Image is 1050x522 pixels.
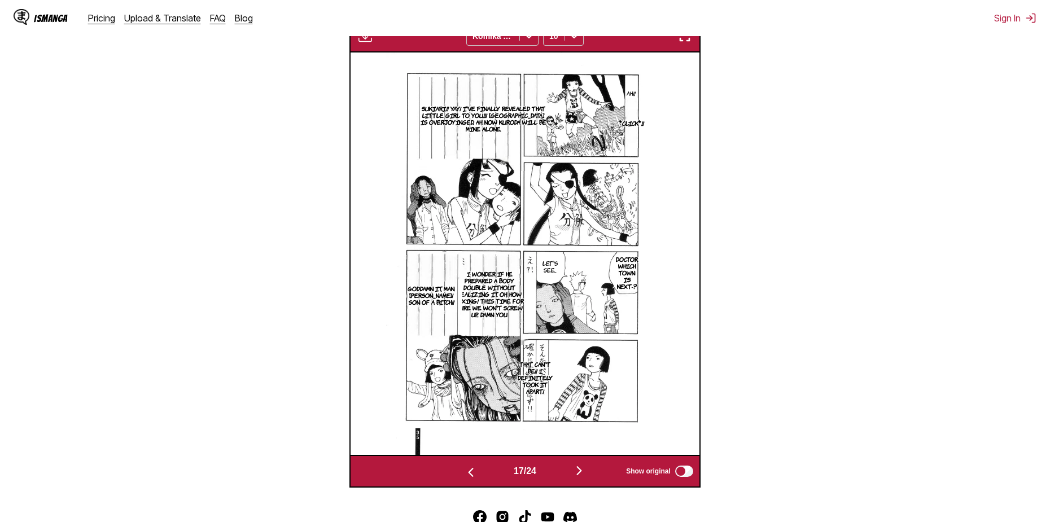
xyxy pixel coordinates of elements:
[14,9,29,25] img: IsManga Logo
[417,103,550,134] p: Sukiari!! Yay! I've finally revealed that little girl to you!!! [GEOGRAPHIC_DATA] is overjoyinged...
[626,467,671,475] span: Show original
[624,87,638,99] p: Ah!!
[401,283,462,308] p: Goddamn it, man. [PERSON_NAME]! Son of a bitch!!
[614,253,641,292] p: Doctor, which town is next-?
[235,12,253,24] a: Blog
[540,257,560,275] p: Let's see...
[450,268,529,320] p: I wonder if he prepared a body double without realizing it. Oh, how vexing! This time for sure we...
[210,12,226,24] a: FAQ
[124,12,201,24] a: Upload & Translate
[34,13,68,24] div: IsManga
[1025,12,1036,24] img: Sign out
[514,466,536,476] span: 17 / 24
[358,29,372,43] img: Download translated images
[14,9,88,27] a: IsManga LogoIsManga
[386,52,664,455] img: Manga Panel
[572,464,586,477] img: Next page
[675,466,693,477] input: Show original
[464,466,478,479] img: Previous page
[994,12,1036,24] button: Sign In
[88,12,115,24] a: Pricing
[515,358,555,397] p: That can't be!! I definitely took it apart!
[678,29,692,43] img: Enter fullscreen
